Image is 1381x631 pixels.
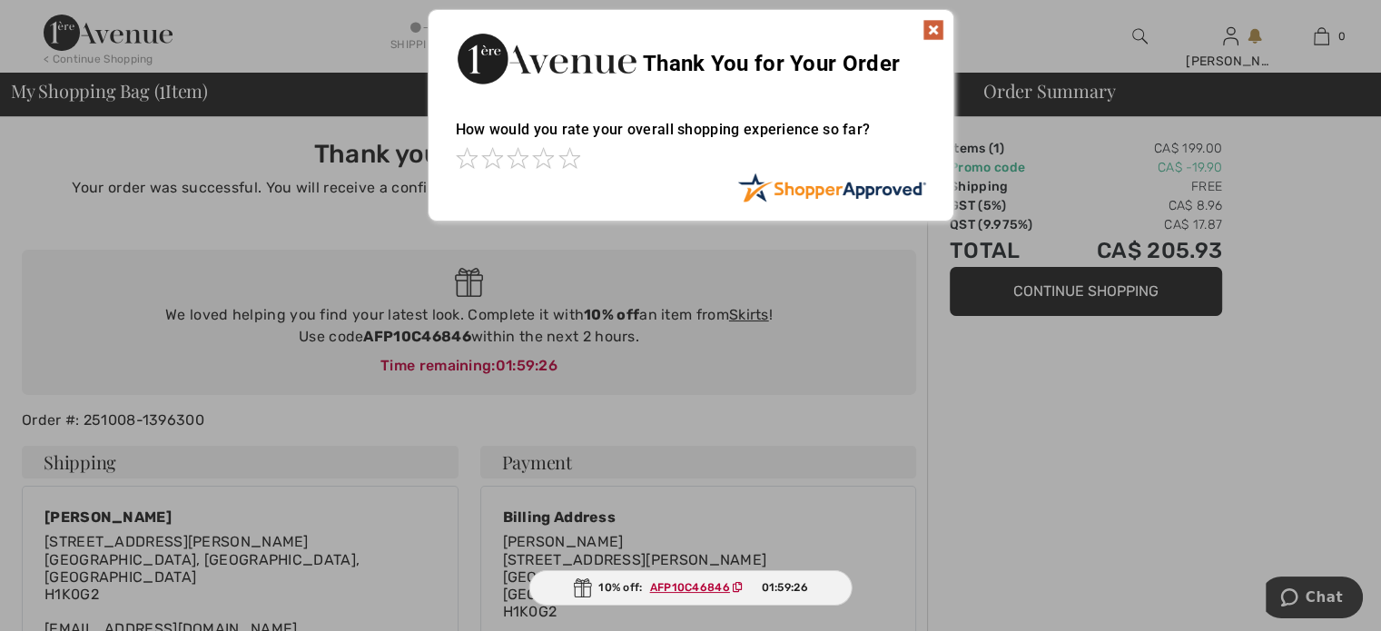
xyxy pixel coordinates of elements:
[456,28,637,89] img: Thank You for Your Order
[528,570,853,606] div: 10% off:
[40,13,77,29] span: Chat
[573,578,591,597] img: Gift.svg
[650,581,730,594] ins: AFP10C46846
[456,103,926,173] div: How would you rate your overall shopping experience so far?
[761,579,807,596] span: 01:59:26
[922,19,944,41] img: x
[643,51,900,76] span: Thank You for Your Order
